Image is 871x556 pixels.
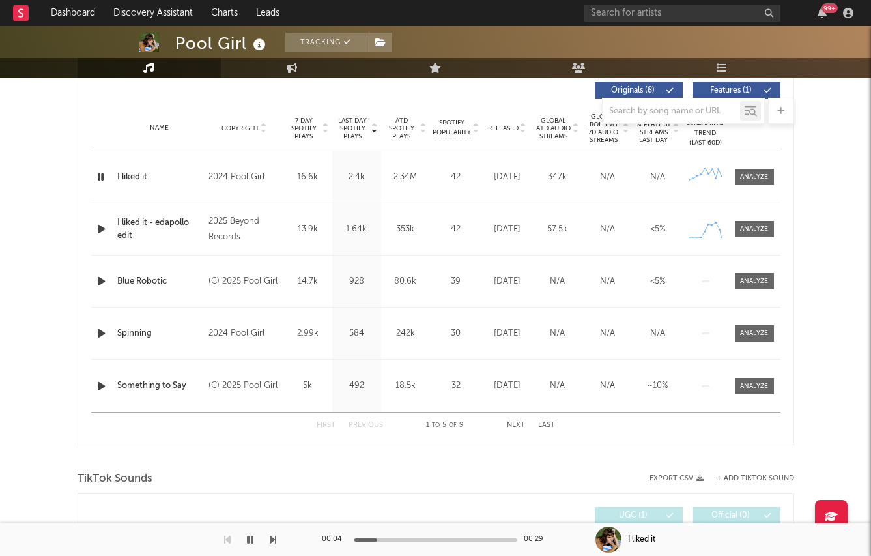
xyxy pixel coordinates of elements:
button: + Add TikTok Sound [717,475,794,482]
div: 80.6k [384,275,427,288]
span: Global ATD Audio Streams [535,117,571,140]
div: N/A [636,327,679,340]
div: N/A [535,379,579,392]
div: 1.64k [336,223,378,236]
div: 928 [336,275,378,288]
div: 14.7k [287,275,329,288]
a: I liked it - edapollo edit [117,216,203,242]
span: Originals ( 8 ) [603,87,663,95]
div: Name [117,123,203,133]
div: 353k [384,223,427,236]
div: N/A [636,171,679,184]
button: Next [507,422,525,429]
div: (C) 2025 Pool Girl [208,378,279,394]
div: [DATE] [485,171,529,184]
div: 00:29 [524,532,550,548]
div: [DATE] [485,275,529,288]
button: 99+ [818,8,827,18]
a: Spinning [117,327,203,340]
div: N/A [586,327,629,340]
button: Originals(8) [595,82,683,99]
span: Features ( 1 ) [701,87,761,95]
div: 42 [433,171,479,184]
div: [DATE] [485,327,529,340]
button: First [317,422,336,429]
a: I liked it [117,171,203,184]
div: 347k [535,171,579,184]
div: 18.5k [384,379,427,392]
div: Global Streaming Trend (Last 60D) [686,109,725,148]
div: 2025 Beyond Records [208,214,279,245]
span: Global Rolling 7D Audio Streams [586,113,621,144]
div: <5% [636,275,679,288]
div: ~ 10 % [636,379,679,392]
a: Something to Say [117,379,203,392]
span: Official ( 0 ) [701,512,761,519]
div: 1 5 9 [409,418,481,433]
div: I liked it [628,534,655,546]
div: N/A [586,379,629,392]
div: [DATE] [485,379,529,392]
button: Features(1) [693,82,780,99]
span: Spotify Popularity [433,118,471,138]
div: <5% [636,223,679,236]
div: [DATE] [485,223,529,236]
span: TikTok Sounds [78,471,152,487]
div: 57.5k [535,223,579,236]
div: 2.4k [336,171,378,184]
div: (C) 2025 Pool Girl [208,274,279,289]
div: 2.99k [287,327,329,340]
button: Tracking [285,33,367,52]
div: 2.34M [384,171,427,184]
button: + Add TikTok Sound [704,475,794,482]
div: 13.9k [287,223,329,236]
div: N/A [535,275,579,288]
span: UGC ( 1 ) [603,512,663,519]
span: Released [488,124,519,132]
button: UGC(1) [595,507,683,524]
div: 16.6k [287,171,329,184]
div: 99 + [821,3,838,13]
div: 39 [433,275,479,288]
div: 492 [336,379,378,392]
button: Export CSV [650,475,704,482]
span: of [449,422,457,428]
div: 32 [433,379,479,392]
button: Official(0) [693,507,780,524]
span: to [432,422,440,428]
span: ATD Spotify Plays [384,117,419,140]
div: 242k [384,327,427,340]
div: N/A [535,327,579,340]
button: Last [538,422,555,429]
a: Blue Robotic [117,275,203,288]
span: Last Day Spotify Plays [336,117,370,140]
input: Search by song name or URL [603,106,740,117]
input: Search for artists [584,5,780,22]
span: Copyright [221,124,259,132]
div: 42 [433,223,479,236]
div: 00:04 [322,532,348,548]
div: Pool Girl [175,33,269,54]
button: Previous [349,422,383,429]
div: 5k [287,379,329,392]
span: 7 Day Spotify Plays [287,117,321,140]
div: 2024 Pool Girl [208,169,279,185]
div: N/A [586,223,629,236]
div: 2024 Pool Girl [208,326,279,342]
div: N/A [586,171,629,184]
div: N/A [586,275,629,288]
div: 584 [336,327,378,340]
span: Estimated % Playlist Streams Last Day [636,113,672,144]
div: 30 [433,327,479,340]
